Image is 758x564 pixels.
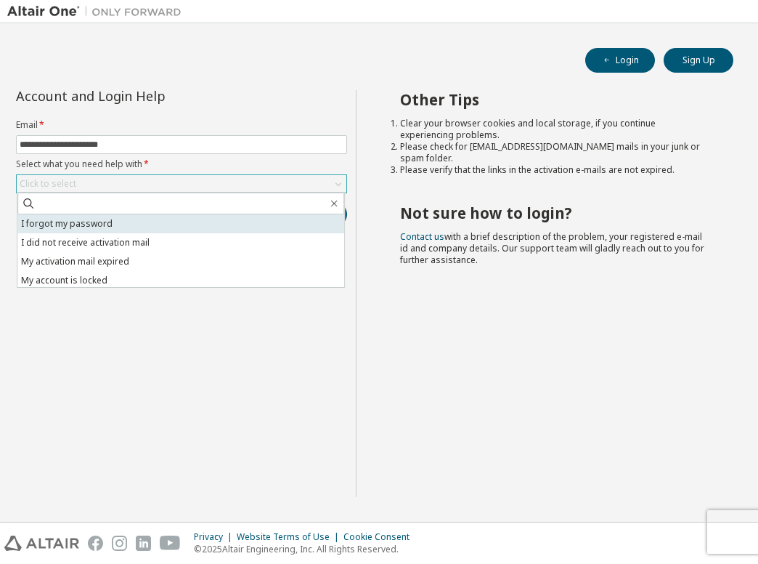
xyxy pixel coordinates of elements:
[400,204,707,222] h2: Not sure how to login?
[17,214,344,233] li: I forgot my password
[112,536,127,551] img: instagram.svg
[585,48,655,73] button: Login
[160,536,181,551] img: youtube.svg
[664,48,733,73] button: Sign Up
[16,119,347,131] label: Email
[16,90,281,102] div: Account and Login Help
[400,90,707,109] h2: Other Tips
[400,118,707,141] li: Clear your browser cookies and local storage, if you continue experiencing problems.
[237,531,343,543] div: Website Terms of Use
[4,536,79,551] img: altair_logo.svg
[400,230,704,266] span: with a brief description of the problem, your registered e-mail id and company details. Our suppo...
[400,230,444,243] a: Contact us
[7,4,189,19] img: Altair One
[400,164,707,176] li: Please verify that the links in the activation e-mails are not expired.
[343,531,418,543] div: Cookie Consent
[194,543,418,555] p: © 2025 Altair Engineering, Inc. All Rights Reserved.
[400,141,707,164] li: Please check for [EMAIL_ADDRESS][DOMAIN_NAME] mails in your junk or spam folder.
[88,536,103,551] img: facebook.svg
[136,536,151,551] img: linkedin.svg
[17,175,346,193] div: Click to select
[20,178,76,190] div: Click to select
[16,158,347,170] label: Select what you need help with
[194,531,237,543] div: Privacy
